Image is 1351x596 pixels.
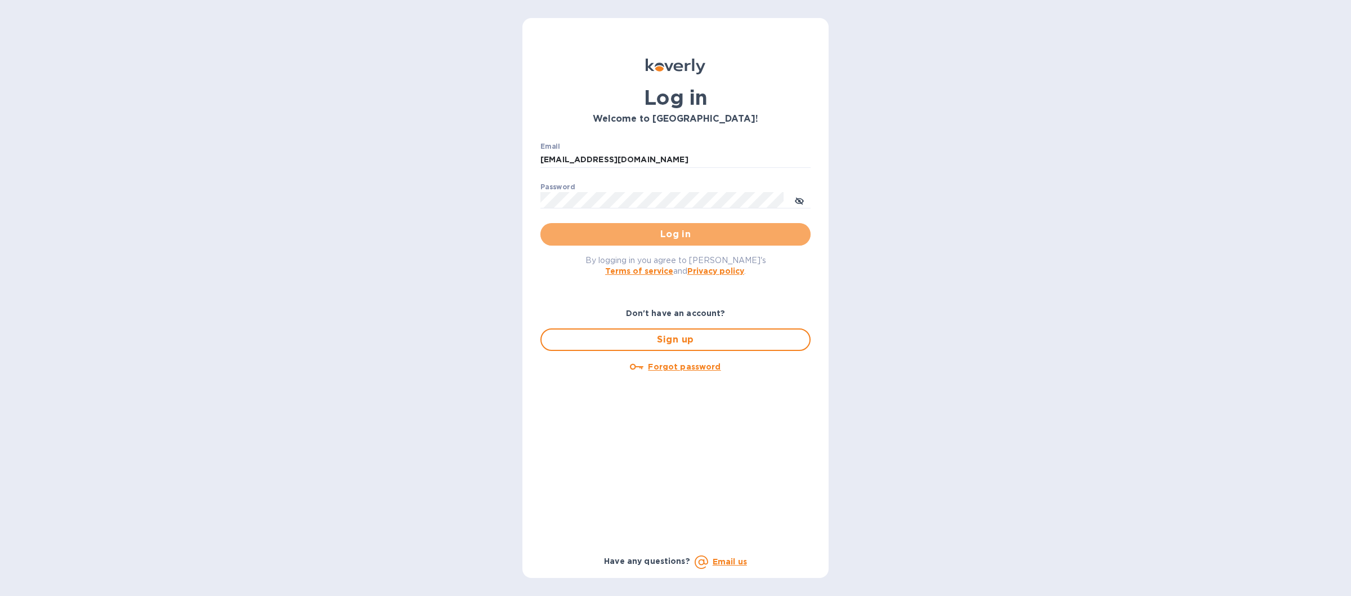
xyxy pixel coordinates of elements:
button: Log in [540,223,811,246]
span: Sign up [551,333,800,346]
label: Password [540,184,575,190]
h1: Log in [540,86,811,109]
a: Terms of service [605,266,673,275]
h3: Welcome to [GEOGRAPHIC_DATA]! [540,114,811,124]
span: Log in [549,228,802,241]
b: Don't have an account? [626,309,726,318]
label: Email [540,143,560,150]
button: Sign up [540,328,811,351]
span: By logging in you agree to [PERSON_NAME]'s and . [585,256,766,275]
a: Email us [713,557,747,566]
a: Privacy policy [687,266,744,275]
b: Have any questions? [604,557,690,566]
u: Forgot password [648,362,721,371]
img: Koverly [646,59,705,74]
button: toggle password visibility [788,189,811,211]
input: Enter email address [540,152,811,168]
